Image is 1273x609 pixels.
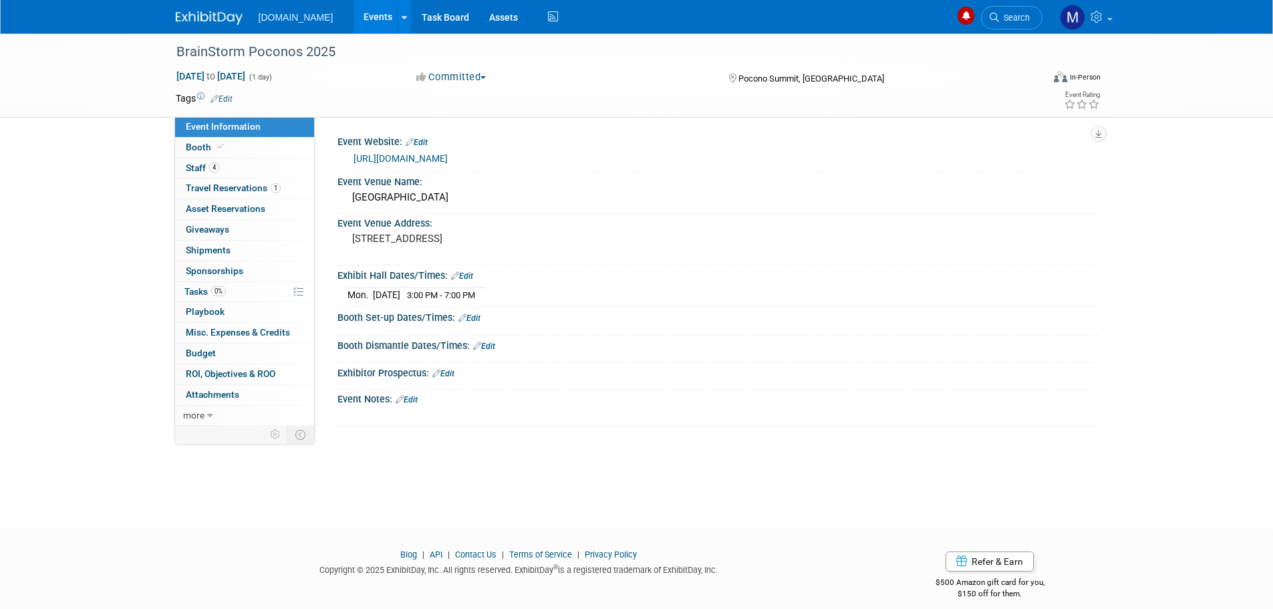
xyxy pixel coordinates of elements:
a: Edit [432,369,454,378]
a: Tasks0% [175,282,314,302]
a: Travel Reservations1 [175,178,314,199]
a: Search [981,6,1042,29]
span: Misc. Expenses & Credits [186,327,290,338]
a: API [430,550,442,560]
a: Shipments [175,241,314,261]
div: Exhibit Hall Dates/Times: [337,265,1098,283]
span: (1 day) [248,73,272,82]
a: Booth [175,138,314,158]
sup: ® [553,564,558,571]
div: $500 Amazon gift card for you, [882,568,1098,599]
span: Playbook [186,306,225,317]
div: BrainStorm Poconos 2025 [172,40,1022,64]
span: Pocono Summit, [GEOGRAPHIC_DATA] [738,74,884,84]
span: ROI, Objectives & ROO [186,368,275,379]
img: Format-Inperson.png [1054,72,1067,82]
span: | [444,550,453,560]
td: Mon. [347,288,373,302]
div: Event Format [964,70,1101,90]
a: Edit [406,138,428,147]
td: Toggle Event Tabs [287,426,314,443]
div: Event Rating [1064,92,1100,98]
span: Budget [186,348,216,358]
span: more [183,410,204,420]
a: Edit [451,271,473,281]
span: 0% [211,286,226,296]
span: 1 [271,183,281,193]
a: Blog [400,550,417,560]
a: Staff4 [175,158,314,178]
a: Event Information [175,117,314,137]
span: Giveaways [186,224,229,235]
div: Exhibitor Prospectus: [337,363,1098,380]
span: 4 [209,162,219,172]
div: Booth Dismantle Dates/Times: [337,336,1098,353]
div: Copyright © 2025 ExhibitDay, Inc. All rights reserved. ExhibitDay is a registered trademark of Ex... [176,561,863,576]
span: Booth [186,142,227,152]
span: | [574,550,583,560]
span: | [419,550,428,560]
span: Sponsorships [186,265,243,276]
a: Edit [396,395,418,404]
a: Attachments [175,385,314,405]
span: Staff [186,162,219,173]
span: Travel Reservations [186,182,281,193]
td: Tags [176,92,233,105]
div: Booth Set-up Dates/Times: [337,308,1098,325]
span: | [499,550,507,560]
pre: [STREET_ADDRESS] [352,233,640,245]
span: to [204,71,217,82]
a: ROI, Objectives & ROO [175,364,314,384]
button: Committed [412,70,491,84]
span: 3:00 PM - 7:00 PM [407,290,475,300]
a: Misc. Expenses & Credits [175,323,314,343]
div: Event Website: [337,132,1098,149]
span: [DATE] [DATE] [176,70,246,82]
div: In-Person [1069,72,1101,82]
a: Asset Reservations [175,199,314,219]
span: Shipments [186,245,231,255]
img: Mark Menzella [1060,5,1085,30]
a: Edit [458,314,480,323]
div: Event Venue Name: [337,172,1098,189]
span: Asset Reservations [186,203,265,214]
img: ExhibitDay [176,11,243,25]
div: [GEOGRAPHIC_DATA] [347,187,1088,208]
span: Attachments [186,389,239,400]
a: more [175,406,314,426]
td: Personalize Event Tab Strip [264,426,287,443]
a: Sponsorships [175,261,314,281]
div: $150 off for them. [882,588,1098,600]
a: Contact Us [455,550,497,560]
span: Search [999,13,1030,23]
div: Event Venue Address: [337,213,1098,230]
a: Edit [210,94,233,104]
a: Privacy Policy [585,550,637,560]
span: Tasks [184,286,226,297]
a: Budget [175,344,314,364]
a: Terms of Service [509,550,572,560]
td: [DATE] [373,288,400,302]
a: Playbook [175,302,314,322]
a: Giveaways [175,220,314,240]
a: [URL][DOMAIN_NAME] [353,153,448,164]
a: Refer & Earn [946,552,1034,572]
a: Edit [473,342,495,351]
span: [DOMAIN_NAME] [259,12,333,23]
span: Event Information [186,121,261,132]
i: Booth reservation complete [217,143,224,150]
div: Event Notes: [337,389,1098,406]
